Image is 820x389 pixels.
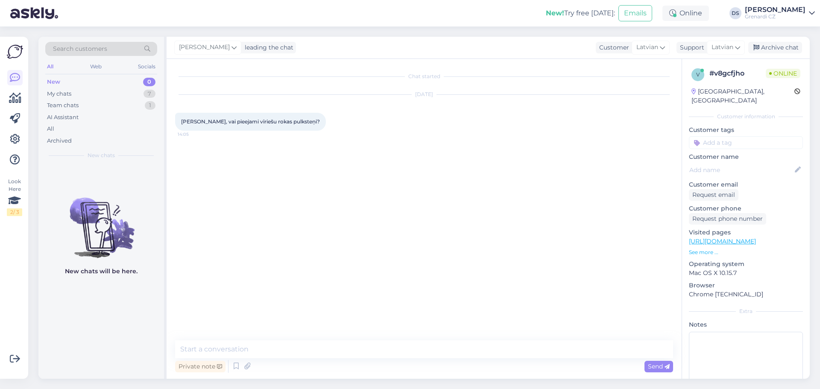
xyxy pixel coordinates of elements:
p: See more ... [689,249,803,256]
span: Latvian [636,43,658,52]
b: New! [546,9,564,17]
input: Add a tag [689,136,803,149]
div: Socials [136,61,157,72]
div: 1 [145,101,155,110]
div: Chat started [175,73,673,80]
div: Extra [689,307,803,315]
p: Operating system [689,260,803,269]
div: Support [676,43,704,52]
p: Mac OS X 10.15.7 [689,269,803,278]
a: [URL][DOMAIN_NAME] [689,237,756,245]
p: Browser [689,281,803,290]
div: AI Assistant [47,113,79,122]
a: [PERSON_NAME]Grenardi CZ [745,6,815,20]
div: # v8gcfjho [709,68,766,79]
div: Archived [47,137,72,145]
div: Look Here [7,178,22,216]
div: My chats [47,90,71,98]
div: DS [729,7,741,19]
span: Latvian [712,43,733,52]
p: Notes [689,320,803,329]
p: Customer name [689,152,803,161]
div: 0 [143,78,155,86]
span: [PERSON_NAME], vai pieejami vīriešu rokas pulksteņi? [181,118,320,125]
p: Customer email [689,180,803,189]
div: Try free [DATE]: [546,8,615,18]
div: Archive chat [748,42,802,53]
div: Team chats [47,101,79,110]
p: Chrome [TECHNICAL_ID] [689,290,803,299]
span: Send [648,363,670,370]
span: Search customers [53,44,107,53]
div: [GEOGRAPHIC_DATA], [GEOGRAPHIC_DATA] [691,87,794,105]
div: 7 [143,90,155,98]
div: Request email [689,189,738,201]
div: All [45,61,55,72]
button: Emails [618,5,652,21]
span: v [696,71,700,78]
p: Customer tags [689,126,803,135]
img: No chats [38,182,164,259]
div: Request phone number [689,213,766,225]
div: Customer information [689,113,803,120]
div: Web [88,61,103,72]
div: [DATE] [175,91,673,98]
div: Online [662,6,709,21]
div: Grenardi CZ [745,13,805,20]
p: New chats will be here. [65,267,138,276]
span: Online [766,69,800,78]
span: 14:05 [178,131,210,137]
span: New chats [88,152,115,159]
div: Customer [596,43,629,52]
input: Add name [689,165,793,175]
div: [PERSON_NAME] [745,6,805,13]
p: Visited pages [689,228,803,237]
div: leading the chat [241,43,293,52]
div: 2 / 3 [7,208,22,216]
p: Customer phone [689,204,803,213]
div: All [47,125,54,133]
img: Askly Logo [7,44,23,60]
span: [PERSON_NAME] [179,43,230,52]
div: New [47,78,60,86]
div: Private note [175,361,225,372]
